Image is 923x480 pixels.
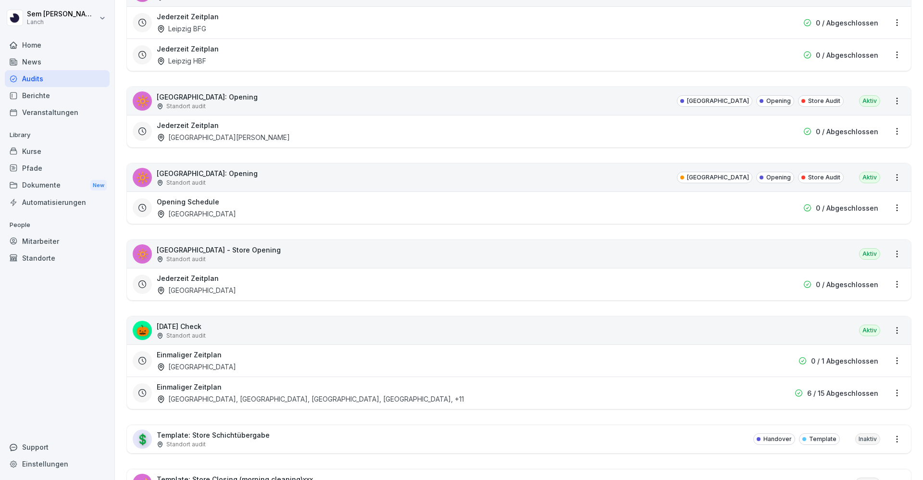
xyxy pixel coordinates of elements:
[766,173,791,182] p: Opening
[5,455,110,472] a: Einstellungen
[157,285,236,295] div: [GEOGRAPHIC_DATA]
[157,12,219,22] h3: Jederzeit Zeitplan
[133,244,152,264] div: 🔅
[687,173,749,182] p: [GEOGRAPHIC_DATA]
[5,70,110,87] a: Audits
[5,160,110,177] a: Pfade
[5,143,110,160] a: Kurse
[809,435,836,443] p: Template
[157,56,206,66] div: Leipzig HBF
[5,177,110,194] div: Dokumente
[157,209,236,219] div: [GEOGRAPHIC_DATA]
[5,87,110,104] a: Berichte
[157,197,219,207] h3: Opening Schedule
[5,53,110,70] a: News
[133,91,152,111] div: 🔆
[166,440,206,449] p: Standort audit
[157,132,290,142] div: [GEOGRAPHIC_DATA][PERSON_NAME]
[157,245,281,255] p: [GEOGRAPHIC_DATA] - Store Opening
[157,24,206,34] div: Leipzig BFG
[166,255,206,264] p: Standort audit
[859,95,880,107] div: Aktiv
[5,37,110,53] a: Home
[816,18,878,28] p: 0 / Abgeschlossen
[855,433,880,445] div: Inaktiv
[157,44,219,54] h3: Jederzeit Zeitplan
[816,126,878,137] p: 0 / Abgeschlossen
[157,321,206,331] p: [DATE] Check
[157,120,219,130] h3: Jederzeit Zeitplan
[859,248,880,260] div: Aktiv
[687,97,749,105] p: [GEOGRAPHIC_DATA]
[5,127,110,143] p: Library
[5,177,110,194] a: DokumenteNew
[5,217,110,233] p: People
[166,102,206,111] p: Standort audit
[133,321,152,340] div: 🎃
[811,356,878,366] p: 0 / 1 Abgeschlossen
[27,19,97,25] p: Lanch
[166,331,206,340] p: Standort audit
[808,97,840,105] p: Store Audit
[5,250,110,266] a: Standorte
[157,168,258,178] p: [GEOGRAPHIC_DATA]: Opening
[816,279,878,290] p: 0 / Abgeschlossen
[133,429,152,449] div: 💲
[157,430,270,440] p: Template: Store Schichtübergabe
[5,194,110,211] a: Automatisierungen
[766,97,791,105] p: Opening
[5,439,110,455] div: Support
[157,92,258,102] p: [GEOGRAPHIC_DATA]: Opening
[157,362,236,372] div: [GEOGRAPHIC_DATA]
[157,382,222,392] h3: Einmaliger Zeitplan
[27,10,97,18] p: Sem [PERSON_NAME]
[157,350,222,360] h3: Einmaliger Zeitplan
[807,388,878,398] p: 6 / 15 Abgeschlossen
[90,180,107,191] div: New
[157,394,464,404] div: [GEOGRAPHIC_DATA], [GEOGRAPHIC_DATA], [GEOGRAPHIC_DATA], [GEOGRAPHIC_DATA] , +11
[859,172,880,183] div: Aktiv
[808,173,840,182] p: Store Audit
[859,325,880,336] div: Aktiv
[133,168,152,187] div: 🔆
[5,104,110,121] a: Veranstaltungen
[763,435,792,443] p: Handover
[5,233,110,250] a: Mitarbeiter
[166,178,206,187] p: Standort audit
[157,273,219,283] h3: Jederzeit Zeitplan
[816,203,878,213] p: 0 / Abgeschlossen
[816,50,878,60] p: 0 / Abgeschlossen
